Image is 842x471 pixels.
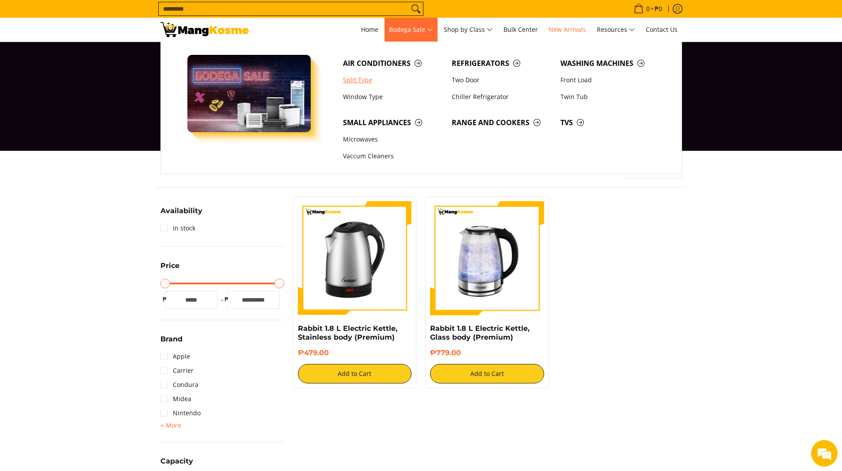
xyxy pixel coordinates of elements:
[503,25,538,34] span: Bulk Center
[646,25,678,34] span: Contact Us
[409,2,423,15] button: Search
[160,207,202,221] summary: Open
[544,18,591,42] a: New Arrivals
[447,88,556,105] a: Chiller Refrigerator
[339,72,447,88] a: Split Type
[645,6,651,12] span: 0
[298,201,412,315] img: Rabbit 1.8 L Electric Kettle, Stainless body (Premium)
[339,114,447,131] a: Small Appliances
[160,262,179,276] summary: Open
[145,4,166,26] div: Minimize live chat window
[160,22,249,37] img: New Arrivals: Fresh Release from The Premium Brands l Mang Kosme | Page 2
[339,55,447,72] a: Air Conditioners
[258,18,682,42] nav: Main Menu
[430,364,544,383] button: Add to Cart
[160,364,194,378] a: Carrier
[51,111,122,201] span: We're online!
[389,24,433,35] span: Bodega Sale
[430,201,544,315] img: Rabbit 1.8 L Electric Kettle, Glass body (Premium)
[298,348,412,357] h6: ₱479.00
[187,55,311,132] img: Bodega Sale
[447,114,556,131] a: Range and Cookers
[597,24,635,35] span: Resources
[160,336,183,349] summary: Open
[160,336,183,343] span: Brand
[361,25,378,34] span: Home
[556,72,665,88] a: Front Load
[160,458,193,465] span: Capacity
[298,364,412,383] button: Add to Cart
[560,117,660,128] span: TVs
[556,55,665,72] a: Washing Machines
[592,18,640,42] a: Resources
[560,58,660,69] span: Washing Machines
[160,420,181,431] summary: Open
[447,72,556,88] a: Two Door
[160,349,190,364] a: Apple
[160,221,195,235] a: In stock
[160,378,198,392] a: Condura
[298,324,397,341] a: Rabbit 1.8 L Electric Kettle, Stainless body (Premium)
[452,58,552,69] span: Refrigerators
[339,148,447,165] a: Vaccum Cleaners
[160,392,191,406] a: Midea
[452,117,552,128] span: Range and Cookers
[499,18,542,42] a: Bulk Center
[160,422,181,429] span: + More
[339,131,447,148] a: Microwaves
[4,241,168,272] textarea: Type your message and hit 'Enter'
[439,18,497,42] a: Shop by Class
[556,88,665,105] a: Twin Tub
[160,295,169,304] span: ₱
[444,24,493,35] span: Shop by Class
[343,58,443,69] span: Air Conditioners
[222,295,231,304] span: ₱
[641,18,682,42] a: Contact Us
[339,88,447,105] a: Window Type
[160,406,201,420] a: Nintendo
[430,348,544,357] h6: ₱779.00
[357,18,383,42] a: Home
[385,18,438,42] a: Bodega Sale
[46,50,149,61] div: Chat with us now
[549,25,586,34] span: New Arrivals
[653,6,663,12] span: ₱0
[343,117,443,128] span: Small Appliances
[160,207,202,214] span: Availability
[160,262,179,269] span: Price
[447,55,556,72] a: Refrigerators
[430,324,530,341] a: Rabbit 1.8 L Electric Kettle, Glass body (Premium)
[631,4,665,14] span: •
[556,114,665,131] a: TVs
